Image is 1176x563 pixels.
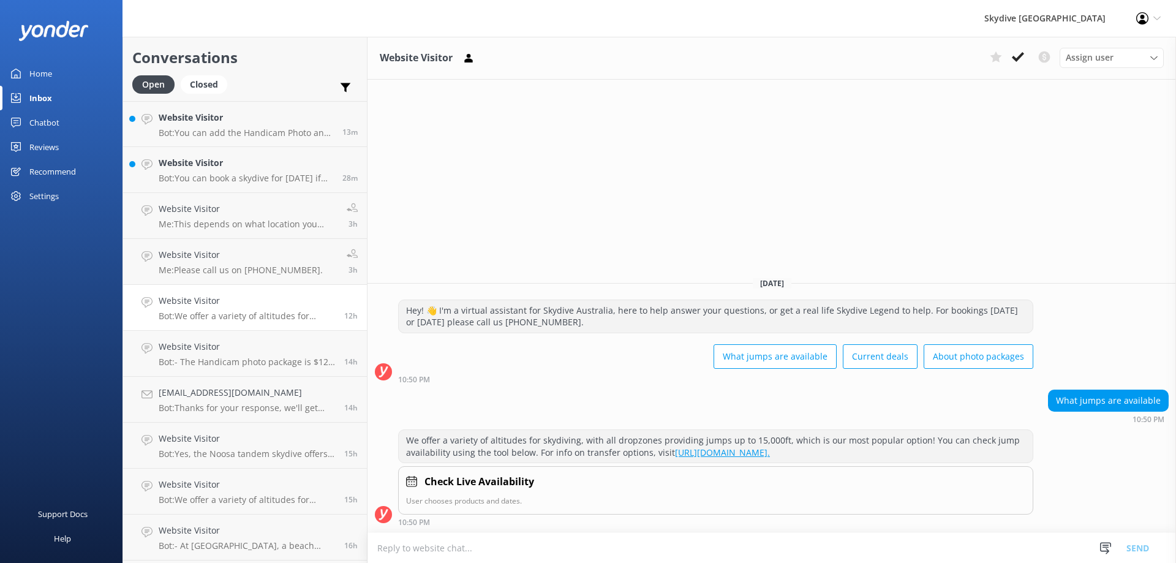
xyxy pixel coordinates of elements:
[1133,416,1164,423] strong: 10:50 PM
[753,278,791,289] span: [DATE]
[1048,415,1169,423] div: Sep 24 2025 10:50pm (UTC +10:00) Australia/Brisbane
[123,469,367,515] a: Website VisitorBot:We offer a variety of altitudes for skydiving, with all dropzones providing ju...
[349,219,358,229] span: Sep 25 2025 08:12am (UTC +10:00) Australia/Brisbane
[132,46,358,69] h2: Conversations
[843,344,918,369] button: Current deals
[132,75,175,94] div: Open
[159,219,337,230] p: Me: This depends on what location you want to look at!
[675,447,770,458] a: [URL][DOMAIN_NAME].
[399,300,1033,333] div: Hey! 👋 I'm a virtual assistant for Skydive Australia, here to help answer your questions, or get ...
[29,135,59,159] div: Reviews
[398,376,430,384] strong: 10:50 PM
[123,239,367,285] a: Website VisitorMe:Please call us on [PHONE_NUMBER].3h
[123,193,367,239] a: Website VisitorMe:This depends on what location you want to look at!3h
[424,474,534,490] h4: Check Live Availability
[38,502,88,526] div: Support Docs
[29,61,52,86] div: Home
[159,357,335,368] p: Bot: - The Handicam photo package is $129 per person and includes photos of your entire experienc...
[159,111,333,124] h4: Website Visitor
[398,375,1033,384] div: Sep 24 2025 10:50pm (UTC +10:00) Australia/Brisbane
[123,331,367,377] a: Website VisitorBot:- The Handicam photo package is $129 per person and includes photos of your en...
[159,156,333,170] h4: Website Visitor
[159,340,335,353] h4: Website Visitor
[123,101,367,147] a: Website VisitorBot:You can add the Handicam Photo and Video Packages to your booking by calling u...
[398,518,1033,526] div: Sep 24 2025 10:50pm (UTC +10:00) Australia/Brisbane
[1066,51,1114,64] span: Assign user
[159,448,335,459] p: Bot: Yes, the Noosa tandem skydive offers the chance to land on the beach every time.
[159,386,335,399] h4: [EMAIL_ADDRESS][DOMAIN_NAME]
[132,77,181,91] a: Open
[380,50,453,66] h3: Website Visitor
[344,494,358,505] span: Sep 24 2025 08:18pm (UTC +10:00) Australia/Brisbane
[159,248,323,262] h4: Website Visitor
[123,147,367,193] a: Website VisitorBot:You can book a skydive for [DATE] if there is availability. Please ensure the ...
[398,519,430,526] strong: 10:50 PM
[399,430,1033,463] div: We offer a variety of altitudes for skydiving, with all dropzones providing jumps up to 15,000ft,...
[159,402,335,414] p: Bot: Thanks for your response, we'll get back to you as soon as we can during opening hours.
[344,448,358,459] span: Sep 24 2025 08:39pm (UTC +10:00) Australia/Brisbane
[344,357,358,367] span: Sep 24 2025 08:49pm (UTC +10:00) Australia/Brisbane
[123,285,367,331] a: Website VisitorBot:We offer a variety of altitudes for skydiving, with all dropzones providing ju...
[18,21,89,41] img: yonder-white-logo.png
[123,515,367,561] a: Website VisitorBot:- At [GEOGRAPHIC_DATA], a beach landing is possible, but it depends on the wea...
[159,478,335,491] h4: Website Visitor
[344,540,358,551] span: Sep 24 2025 06:55pm (UTC +10:00) Australia/Brisbane
[159,432,335,445] h4: Website Visitor
[181,77,233,91] a: Closed
[29,110,59,135] div: Chatbot
[123,377,367,423] a: [EMAIL_ADDRESS][DOMAIN_NAME]Bot:Thanks for your response, we'll get back to you as soon as we can...
[181,75,227,94] div: Closed
[159,173,333,184] p: Bot: You can book a skydive for [DATE] if there is availability. Please ensure the Reservations t...
[159,294,335,308] h4: Website Visitor
[1049,390,1168,411] div: What jumps are available
[1060,48,1164,67] div: Assign User
[159,524,335,537] h4: Website Visitor
[342,173,358,183] span: Sep 25 2025 11:12am (UTC +10:00) Australia/Brisbane
[344,402,358,413] span: Sep 24 2025 08:47pm (UTC +10:00) Australia/Brisbane
[159,540,335,551] p: Bot: - At [GEOGRAPHIC_DATA], a beach landing is possible, but it depends on the weather and other...
[159,202,337,216] h4: Website Visitor
[714,344,837,369] button: What jumps are available
[54,526,71,551] div: Help
[349,265,358,275] span: Sep 25 2025 08:11am (UTC +10:00) Australia/Brisbane
[344,311,358,321] span: Sep 24 2025 10:50pm (UTC +10:00) Australia/Brisbane
[924,344,1033,369] button: About photo packages
[159,311,335,322] p: Bot: We offer a variety of altitudes for skydiving, with all dropzones providing jumps up to 15,0...
[29,159,76,184] div: Recommend
[342,127,358,137] span: Sep 25 2025 11:27am (UTC +10:00) Australia/Brisbane
[29,184,59,208] div: Settings
[123,423,367,469] a: Website VisitorBot:Yes, the Noosa tandem skydive offers the chance to land on the beach every tim...
[29,86,52,110] div: Inbox
[159,265,323,276] p: Me: Please call us on [PHONE_NUMBER].
[159,494,335,505] p: Bot: We offer a variety of altitudes for skydiving, with all dropzones providing jumps up to 15,0...
[406,495,1025,507] p: User chooses products and dates.
[159,127,333,138] p: Bot: You can add the Handicam Photo and Video Packages to your booking by calling us before your ...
